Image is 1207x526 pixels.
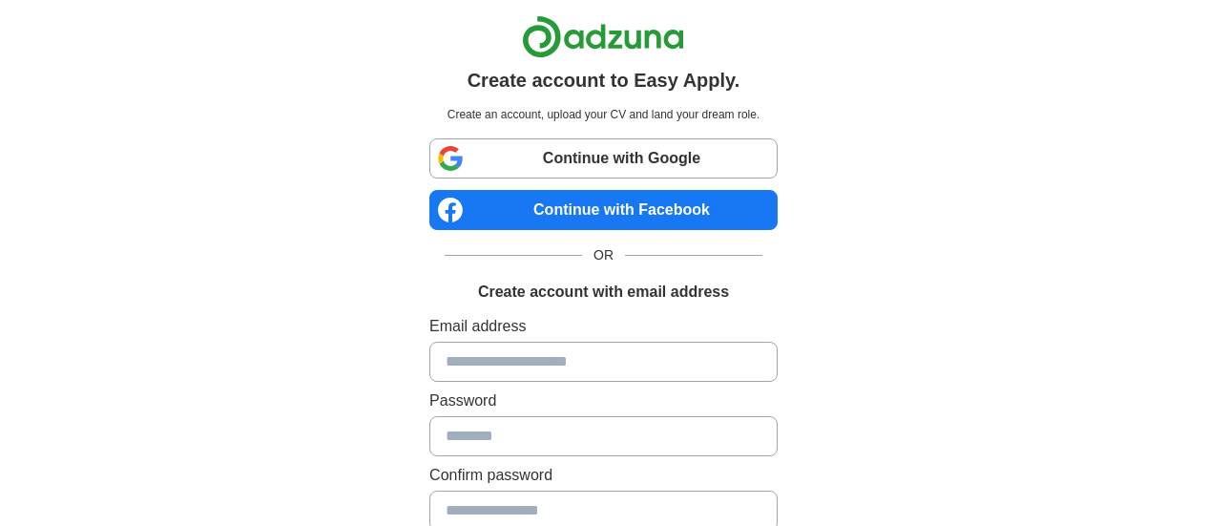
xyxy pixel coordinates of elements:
[478,281,729,304] h1: Create account with email address
[429,464,778,487] label: Confirm password
[522,15,684,58] img: Adzuna logo
[429,315,778,338] label: Email address
[429,138,778,179] a: Continue with Google
[429,190,778,230] a: Continue with Facebook
[433,106,774,123] p: Create an account, upload your CV and land your dream role.
[468,66,740,95] h1: Create account to Easy Apply.
[429,389,778,412] label: Password
[582,245,625,265] span: OR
